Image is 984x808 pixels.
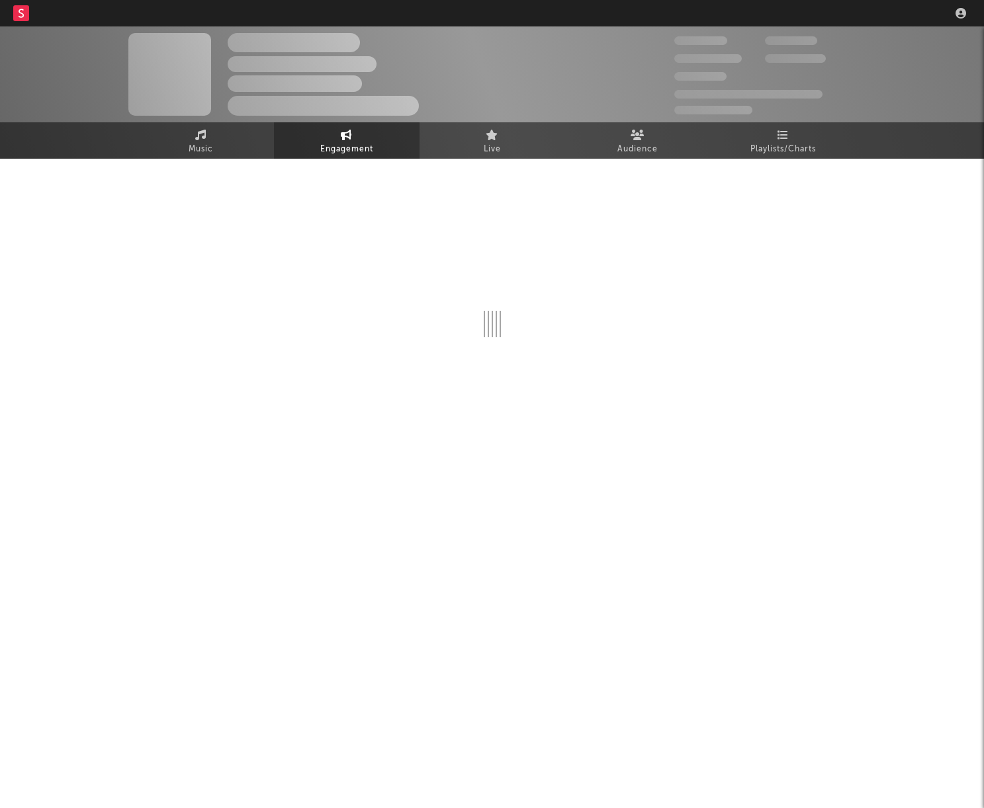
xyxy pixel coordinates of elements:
span: 100,000 [765,36,817,45]
a: Playlists/Charts [711,122,856,159]
span: Music [189,141,213,157]
span: Live [484,141,501,157]
span: Audience [617,141,658,157]
span: Playlists/Charts [750,141,816,157]
span: 50,000,000 [674,54,742,63]
span: Jump Score: 85.0 [674,106,752,114]
a: Music [128,122,274,159]
a: Audience [565,122,711,159]
span: 300,000 [674,36,727,45]
span: 100,000 [674,72,727,81]
span: 50,000,000 Monthly Listeners [674,90,823,99]
a: Engagement [274,122,420,159]
span: Engagement [320,141,373,157]
a: Live [420,122,565,159]
span: 1,000,000 [765,54,826,63]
